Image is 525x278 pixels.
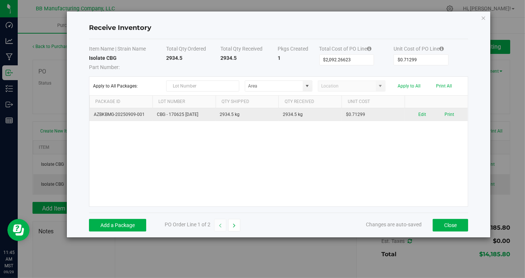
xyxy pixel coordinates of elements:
th: Total Cost of PO Line [319,45,394,54]
button: Add a Package [89,219,146,231]
input: Total Cost [320,55,374,65]
button: Close [433,219,468,231]
th: Package Id [89,96,152,108]
td: 2934.5 kg [216,108,279,121]
span: PO Order Line 1 of 2 [165,222,210,227]
td: $0.71299 [342,108,405,121]
input: Unit Cost [394,55,448,65]
span: Apply to All Packages: [93,83,161,89]
iframe: Resource center [7,219,30,241]
button: Close modal [481,13,486,22]
i: Specifying a total cost will update all package costs. [367,46,372,51]
th: Total Qty Received [220,45,278,54]
td: 2934.5 kg [278,108,342,121]
td: CBG - 170625 [DATE] [152,108,216,121]
strong: 2934.5 [220,55,237,61]
span: Part Number: [89,64,120,70]
th: Qty Received [278,96,342,108]
th: Pkgs Created [278,45,319,54]
button: Print [445,111,454,118]
th: Qty Shipped [216,96,279,108]
input: Lot Number [166,80,239,92]
td: AZBKBMG-20250909-001 [89,108,152,121]
th: Total Qty Ordered [166,45,221,54]
button: Apply to All [398,83,421,89]
input: Area [245,81,303,91]
th: Unit Cost of PO Line [394,45,468,54]
th: Item Name | Strain Name [89,45,166,54]
h4: Receive Inventory [89,23,469,33]
strong: Isolate CBG [89,55,117,61]
strong: 2934.5 [166,55,182,61]
button: Edit [418,111,426,118]
button: Print All [436,83,452,89]
span: Changes are auto-saved [366,222,422,227]
th: Unit Cost [342,96,405,108]
th: Lot Number [152,96,216,108]
i: Specifying a total cost will update all package costs. [439,46,444,51]
strong: 1 [278,55,281,61]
